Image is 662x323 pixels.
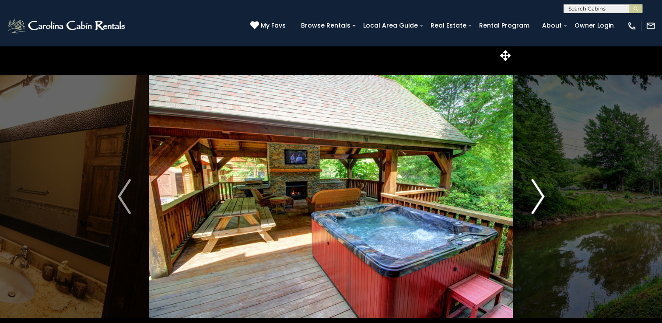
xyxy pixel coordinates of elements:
a: Rental Program [475,19,534,32]
a: Browse Rentals [297,19,355,32]
img: arrow [531,179,544,214]
a: My Favs [250,21,288,31]
img: mail-regular-white.png [646,21,655,31]
a: Owner Login [570,19,618,32]
img: White-1-2.png [7,17,128,35]
a: Real Estate [426,19,471,32]
a: Local Area Guide [359,19,422,32]
a: About [538,19,566,32]
img: phone-regular-white.png [627,21,637,31]
span: My Favs [261,21,286,30]
img: arrow [118,179,131,214]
